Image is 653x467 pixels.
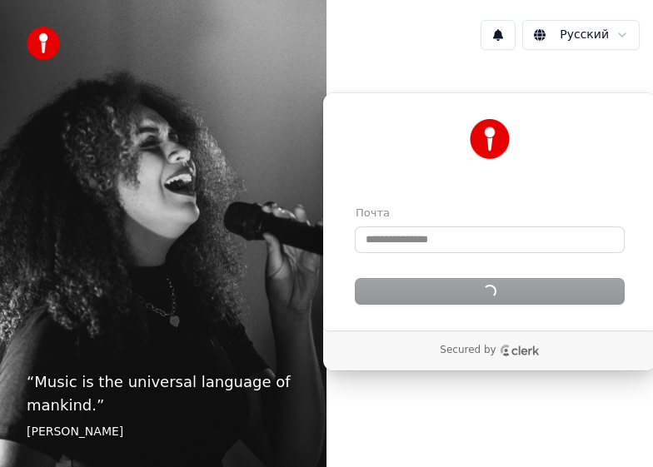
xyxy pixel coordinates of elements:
[500,345,540,356] a: Clerk logo
[27,424,300,440] footer: [PERSON_NAME]
[27,27,60,60] img: youka
[27,370,300,417] p: “ Music is the universal language of mankind. ”
[470,119,510,159] img: Youka
[440,344,496,357] p: Secured by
